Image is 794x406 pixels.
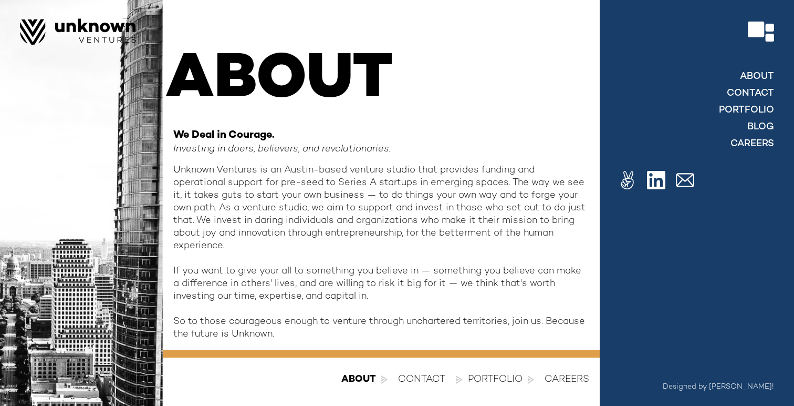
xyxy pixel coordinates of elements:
a: contact [727,87,774,100]
a: Designed by [PERSON_NAME]! [663,382,774,392]
a: Portfolio [719,104,774,117]
img: Image of a white email logo [676,171,694,189]
img: Image of Unknown Ventures Logo. [20,18,136,45]
img: Image of the AngelList logo [618,171,636,189]
img: Image of a Linkedin logo [647,171,665,189]
a: Careers [730,138,774,150]
a: About [740,70,774,83]
a: blog [747,121,774,134]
